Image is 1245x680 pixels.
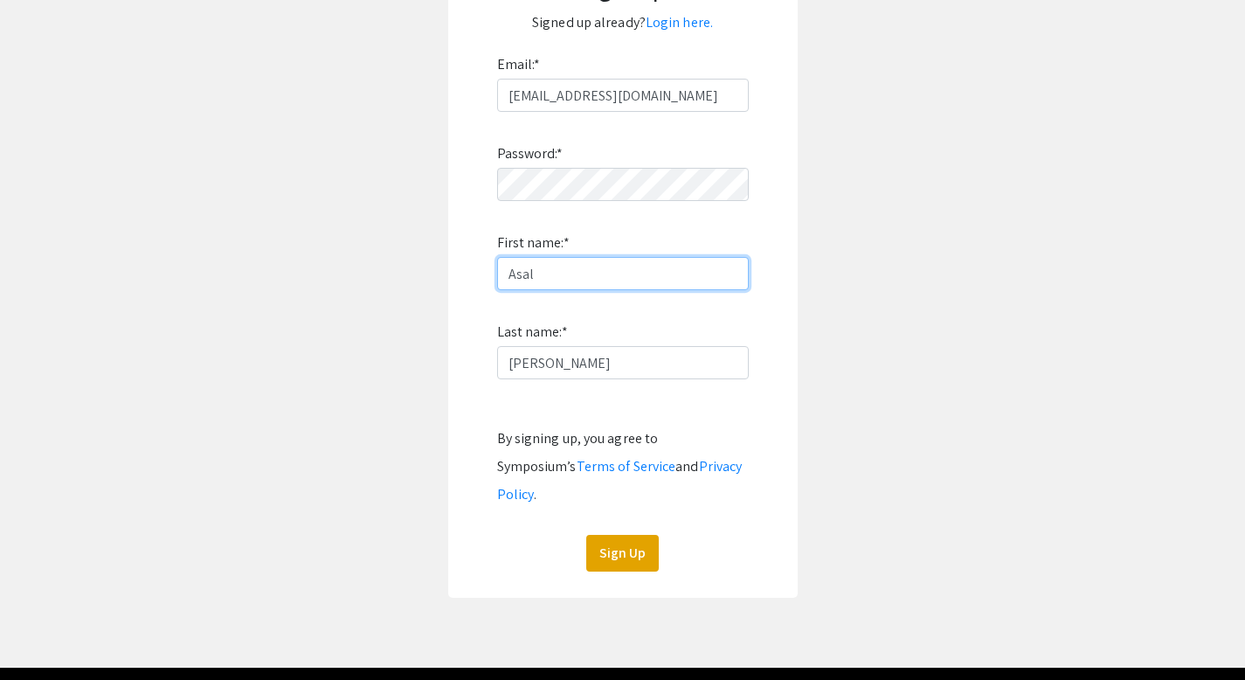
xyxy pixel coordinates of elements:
[13,601,74,667] iframe: Chat
[646,13,713,31] a: Login here.
[497,140,564,168] label: Password:
[586,535,659,572] button: Sign Up
[497,318,568,346] label: Last name:
[466,9,780,37] p: Signed up already?
[497,51,541,79] label: Email:
[497,229,570,257] label: First name:
[497,425,749,509] div: By signing up, you agree to Symposium’s and .
[577,457,676,475] a: Terms of Service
